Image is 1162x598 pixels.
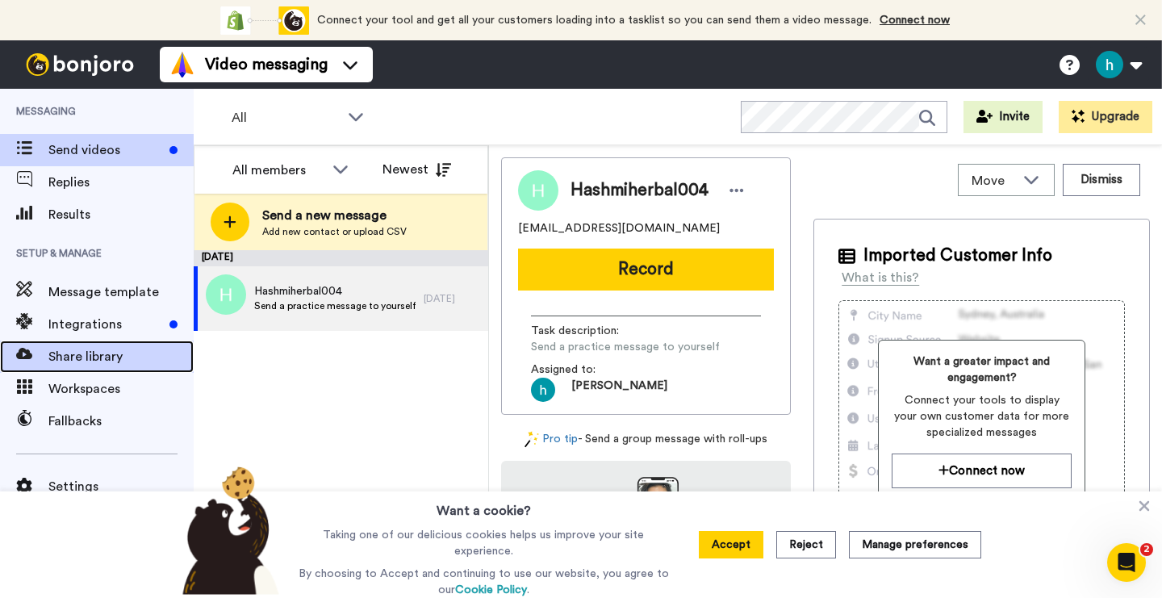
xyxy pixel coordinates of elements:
[531,323,644,339] span: Task description :
[501,431,791,448] div: - Send a group message with roll-ups
[206,274,246,315] img: h.png
[892,392,1072,441] span: Connect your tools to display your own customer data for more specialized messages
[254,299,416,312] span: Send a practice message to yourself
[19,53,140,76] img: bj-logo-header-white.svg
[571,378,667,402] span: [PERSON_NAME]
[424,292,480,305] div: [DATE]
[48,205,194,224] span: Results
[863,244,1052,268] span: Imported Customer Info
[972,171,1015,190] span: Move
[1059,101,1152,133] button: Upgrade
[48,412,194,431] span: Fallbacks
[571,178,708,203] span: Hashmiherbal004
[169,52,195,77] img: vm-color.svg
[518,220,720,236] span: [EMAIL_ADDRESS][DOMAIN_NAME]
[699,531,763,558] button: Accept
[531,339,720,355] span: Send a practice message to yourself
[370,153,463,186] button: Newest
[531,362,644,378] span: Assigned to:
[614,477,679,564] img: download
[892,454,1072,488] button: Connect now
[48,282,194,302] span: Message template
[232,108,340,128] span: All
[220,6,309,35] div: animation
[525,431,578,448] a: Pro tip
[295,527,673,559] p: Taking one of our delicious cookies helps us improve your site experience.
[48,315,163,334] span: Integrations
[963,101,1043,133] button: Invite
[254,283,416,299] span: Hashmiherbal004
[194,250,488,266] div: [DATE]
[205,53,328,76] span: Video messaging
[1063,164,1140,196] button: Dismiss
[880,15,950,26] a: Connect now
[317,15,871,26] span: Connect your tool and get all your customers loading into a tasklist so you can send them a video...
[295,566,673,598] p: By choosing to Accept and continuing to use our website, you agree to our .
[437,491,531,521] h3: Want a cookie?
[48,477,194,496] span: Settings
[531,378,555,402] img: ACg8ocIF0khFajadq7W-ExE35E24Ji0JNtMuXU3LeteTwJ8i_-Ex1A=s96-c
[518,249,774,291] button: Record
[525,431,539,448] img: magic-wand.svg
[48,379,194,399] span: Workspaces
[776,531,836,558] button: Reject
[48,347,194,366] span: Share library
[232,161,324,180] div: All members
[892,353,1072,386] span: Want a greater impact and engagement?
[262,225,407,238] span: Add new contact or upload CSV
[168,466,287,595] img: bear-with-cookie.png
[1140,543,1153,556] span: 2
[48,173,194,192] span: Replies
[1107,543,1146,582] iframe: Intercom live chat
[842,268,919,287] div: What is this?
[262,206,407,225] span: Send a new message
[518,170,558,211] img: Image of Hashmiherbal004
[849,531,981,558] button: Manage preferences
[455,584,527,596] a: Cookie Policy
[48,140,163,160] span: Send videos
